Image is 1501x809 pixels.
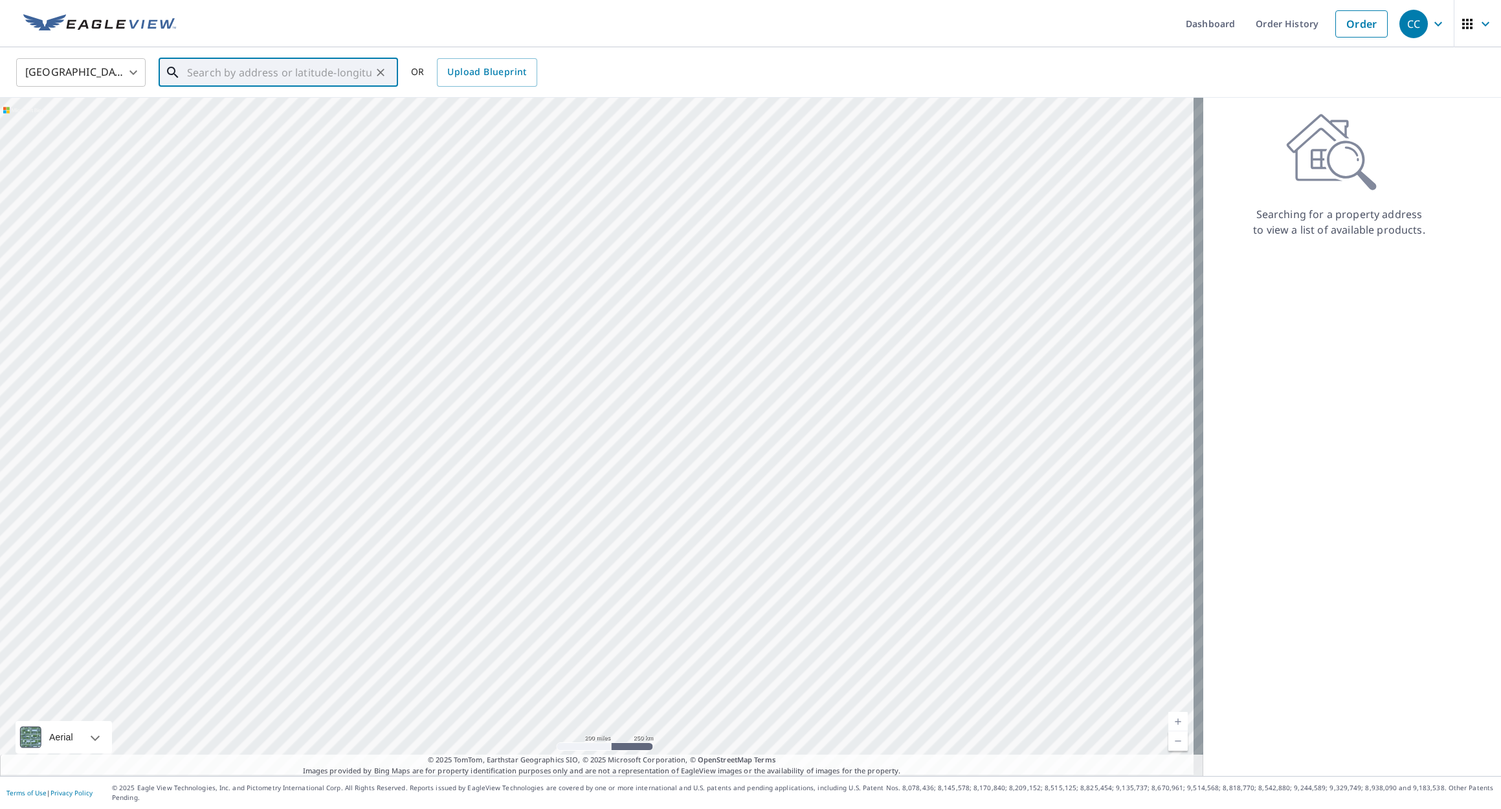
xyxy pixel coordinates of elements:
a: Order [1335,10,1388,38]
button: Clear [372,63,390,82]
div: OR [411,58,537,87]
span: © 2025 TomTom, Earthstar Geographics SIO, © 2025 Microsoft Corporation, © [428,755,775,766]
div: [GEOGRAPHIC_DATA] [16,54,146,91]
p: | [6,789,93,797]
p: Searching for a property address to view a list of available products. [1252,206,1426,238]
a: Current Level 5, Zoom Out [1168,731,1188,751]
div: CC [1399,10,1428,38]
a: Upload Blueprint [437,58,537,87]
a: OpenStreetMap [698,755,752,764]
a: Terms of Use [6,788,47,797]
div: Aerial [16,721,112,753]
div: Aerial [45,721,77,753]
a: Terms [754,755,775,764]
a: Privacy Policy [50,788,93,797]
p: © 2025 Eagle View Technologies, Inc. and Pictometry International Corp. All Rights Reserved. Repo... [112,783,1495,803]
span: Upload Blueprint [447,64,526,80]
a: Current Level 5, Zoom In [1168,712,1188,731]
img: EV Logo [23,14,176,34]
input: Search by address or latitude-longitude [187,54,372,91]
